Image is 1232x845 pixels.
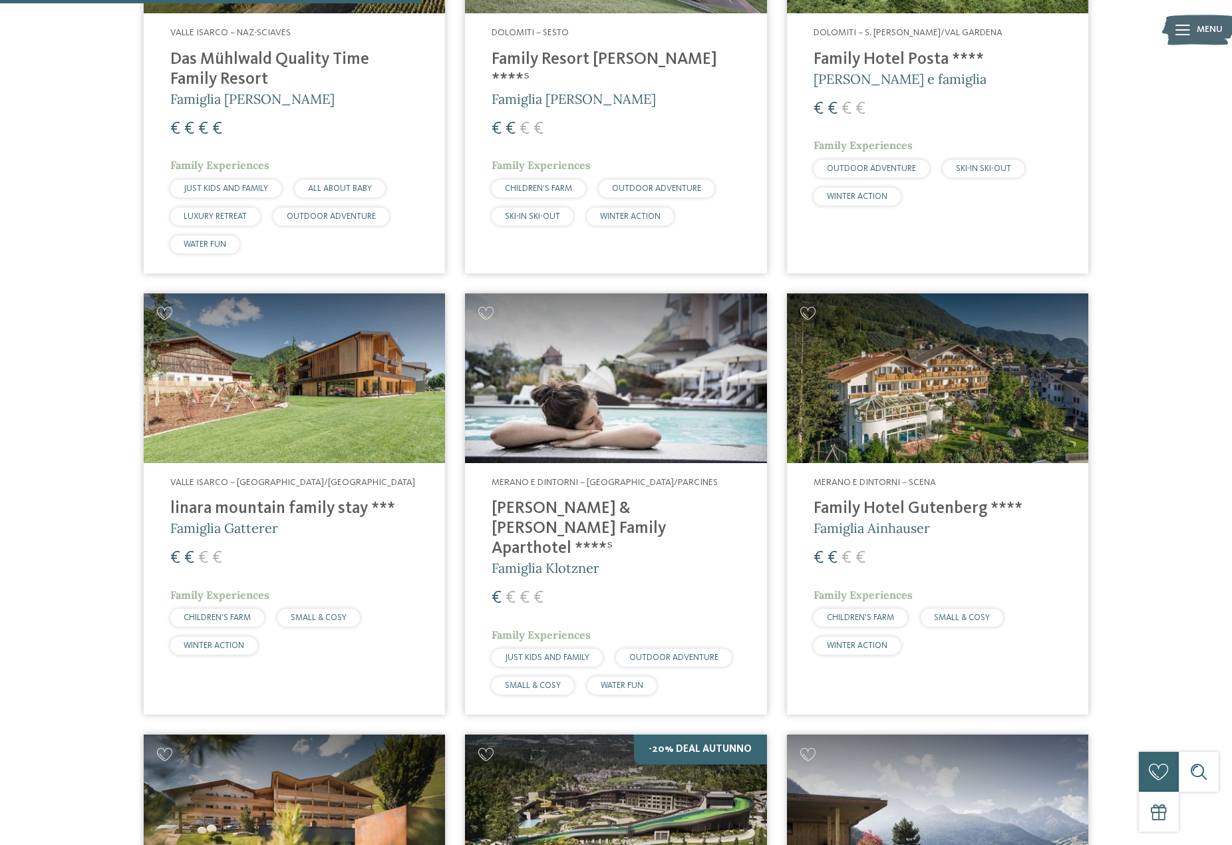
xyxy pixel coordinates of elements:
[291,613,347,622] span: SMALL & COSY
[814,550,824,567] span: €
[184,240,226,249] span: WATER FUN
[184,613,251,622] span: CHILDREN’S FARM
[828,550,838,567] span: €
[814,50,1062,70] h4: Family Hotel Posta ****
[492,499,740,559] h4: [PERSON_NAME] & [PERSON_NAME] Family Aparthotel ****ˢ
[629,653,718,662] span: OUTDOOR ADVENTURE
[520,120,530,138] span: €
[827,613,894,622] span: CHILDREN’S FARM
[492,120,502,138] span: €
[956,164,1011,173] span: SKI-IN SKI-OUT
[170,550,180,567] span: €
[827,641,887,650] span: WINTER ACTION
[184,641,244,650] span: WINTER ACTION
[184,120,194,138] span: €
[601,681,643,690] span: WATER FUN
[506,590,516,607] span: €
[827,192,887,201] span: WINTER ACTION
[855,550,865,567] span: €
[505,212,560,221] span: SKI-IN SKI-OUT
[492,28,569,37] span: Dolomiti – Sesto
[144,293,445,715] a: Cercate un hotel per famiglie? Qui troverete solo i migliori! Valle Isarco – [GEOGRAPHIC_DATA]/[G...
[198,120,208,138] span: €
[934,613,990,622] span: SMALL & COSY
[828,100,838,118] span: €
[465,293,766,715] a: Cercate un hotel per famiglie? Qui troverete solo i migliori! Merano e dintorni – [GEOGRAPHIC_DAT...
[184,550,194,567] span: €
[520,590,530,607] span: €
[842,550,851,567] span: €
[814,100,824,118] span: €
[814,28,1002,37] span: Dolomiti – S. [PERSON_NAME]/Val Gardena
[287,212,376,221] span: OUTDOOR ADVENTURE
[492,590,502,607] span: €
[842,100,851,118] span: €
[212,120,222,138] span: €
[184,184,268,193] span: JUST KIDS AND FAMILY
[814,138,913,152] span: Family Experiences
[198,550,208,567] span: €
[170,520,278,536] span: Famiglia Gatterer
[492,90,656,107] span: Famiglia [PERSON_NAME]
[600,212,661,221] span: WINTER ACTION
[492,560,599,576] span: Famiglia Klotzner
[492,478,718,487] span: Merano e dintorni – [GEOGRAPHIC_DATA]/Parcines
[144,293,445,463] img: Cercate un hotel per famiglie? Qui troverete solo i migliori!
[506,120,516,138] span: €
[170,28,291,37] span: Valle Isarco – Naz-Sciaves
[534,590,543,607] span: €
[827,164,916,173] span: OUTDOOR ADVENTURE
[787,293,1088,715] a: Cercate un hotel per famiglie? Qui troverete solo i migliori! Merano e dintorni – Scena Family Ho...
[308,184,372,193] span: ALL ABOUT BABY
[814,478,936,487] span: Merano e dintorni – Scena
[492,50,740,90] h4: Family Resort [PERSON_NAME] ****ˢ
[534,120,543,138] span: €
[814,588,913,601] span: Family Experiences
[787,293,1088,463] img: Family Hotel Gutenberg ****
[170,90,335,107] span: Famiglia [PERSON_NAME]
[814,520,930,536] span: Famiglia Ainhauser
[814,499,1062,519] h4: Family Hotel Gutenberg ****
[612,184,701,193] span: OUTDOOR ADVENTURE
[505,653,589,662] span: JUST KIDS AND FAMILY
[492,158,591,172] span: Family Experiences
[465,293,766,463] img: Cercate un hotel per famiglie? Qui troverete solo i migliori!
[170,158,269,172] span: Family Experiences
[170,499,418,519] h4: linara mountain family stay ***
[170,478,415,487] span: Valle Isarco – [GEOGRAPHIC_DATA]/[GEOGRAPHIC_DATA]
[814,71,987,87] span: [PERSON_NAME] e famiglia
[184,212,247,221] span: LUXURY RETREAT
[492,628,591,641] span: Family Experiences
[505,184,572,193] span: CHILDREN’S FARM
[170,588,269,601] span: Family Experiences
[170,50,418,90] h4: Das Mühlwald Quality Time Family Resort
[170,120,180,138] span: €
[505,681,561,690] span: SMALL & COSY
[212,550,222,567] span: €
[855,100,865,118] span: €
